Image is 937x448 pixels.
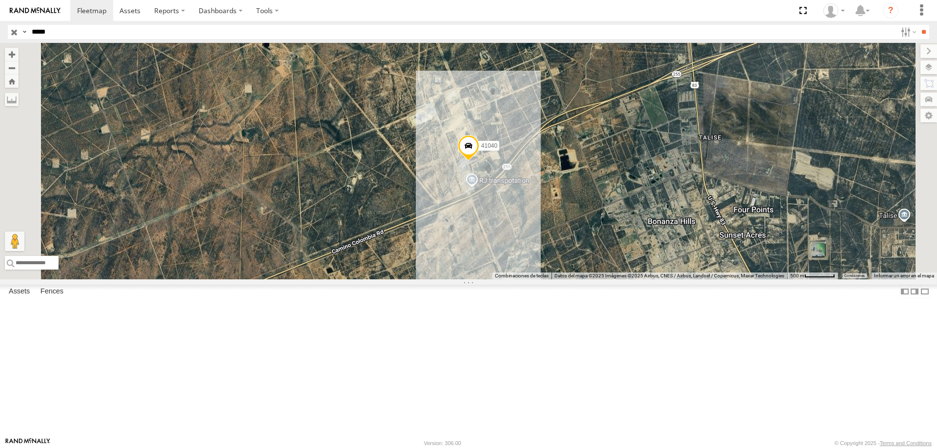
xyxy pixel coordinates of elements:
[844,274,865,278] a: Condiciones (se abre en una nueva pestaña)
[897,25,918,39] label: Search Filter Options
[5,61,19,75] button: Zoom out
[920,109,937,122] label: Map Settings
[20,25,28,39] label: Search Query
[5,48,19,61] button: Zoom in
[883,3,898,19] i: ?
[835,440,932,446] div: © Copyright 2025 -
[5,438,50,448] a: Visit our Website
[5,232,24,251] button: Arrastra el hombrecito naranja al mapa para abrir Street View
[36,285,68,298] label: Fences
[880,440,932,446] a: Terms and Conditions
[820,3,848,18] div: Juan Lopez
[900,285,910,299] label: Dock Summary Table to the Left
[554,273,784,278] span: Datos del mapa ©2025 Imágenes ©2025 Airbus, CNES / Airbus, Landsat / Copernicus, Maxar Technologies
[424,440,461,446] div: Version: 306.00
[790,273,804,278] span: 500 m
[481,142,497,149] span: 41040
[874,273,934,278] a: Informar un error en el mapa
[910,285,919,299] label: Dock Summary Table to the Right
[4,285,35,298] label: Assets
[10,7,61,14] img: rand-logo.svg
[495,273,549,279] button: Combinaciones de teclas
[5,75,19,88] button: Zoom Home
[920,285,930,299] label: Hide Summary Table
[787,273,838,279] button: Escala del mapa: 500 m por 59 píxeles
[5,93,19,106] label: Measure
